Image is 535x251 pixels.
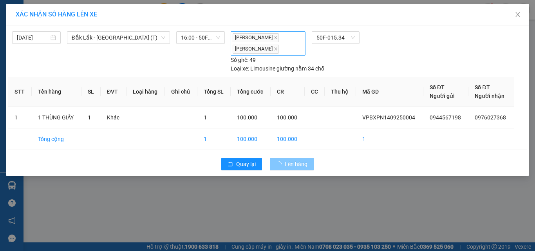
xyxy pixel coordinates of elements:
span: 50F-015.34 [316,32,355,43]
span: Lên hàng [285,160,307,168]
span: 1 [88,114,91,121]
td: 100.000 [231,128,271,150]
span: close [515,11,521,18]
td: 100.000 [271,128,305,150]
div: Limousine giường nằm 34 chỗ [231,64,324,73]
th: Mã GD [356,77,423,107]
th: Loại hàng [127,77,165,107]
th: Ghi chú [165,77,197,107]
td: Tổng cộng [32,128,81,150]
span: 100.000 [237,114,257,121]
td: 1 THÙNG GIẤY [32,107,81,128]
span: VPBXPN1409250004 [362,114,415,121]
input: 14/09/2025 [17,33,49,42]
td: Khác [101,107,127,128]
span: Quay lại [236,160,256,168]
div: 49 [231,56,256,64]
td: 1 [8,107,32,128]
span: Loại xe: [231,64,249,73]
td: 1 [197,128,231,150]
span: rollback [228,161,233,168]
span: Số ĐT [430,84,445,90]
span: XÁC NHẬN SỐ HÀNG LÊN XE [16,11,97,18]
span: Người gửi [430,93,455,99]
span: 0944567198 [430,114,461,121]
span: Số ghế: [231,56,248,64]
th: Tổng cước [231,77,271,107]
span: Đắk Lắk - Sài Gòn (T) [72,32,165,43]
th: Thu hộ [325,77,356,107]
button: Close [507,4,529,26]
th: CR [271,77,305,107]
td: 1 [356,128,423,150]
span: close [274,47,278,51]
button: rollbackQuay lại [221,158,262,170]
span: Người nhận [475,93,504,99]
span: loading [276,161,285,167]
span: down [161,35,166,40]
th: ĐVT [101,77,127,107]
span: [PERSON_NAME] [233,45,279,54]
span: [PERSON_NAME] [233,33,279,42]
th: Tổng SL [197,77,231,107]
span: 0976027368 [475,114,506,121]
th: SL [81,77,101,107]
span: 16:00 - 50F-015.34 [181,32,220,43]
button: Lên hàng [270,158,314,170]
span: Số ĐT [475,84,490,90]
th: CC [305,77,325,107]
span: close [274,36,278,40]
th: STT [8,77,32,107]
span: 100.000 [277,114,297,121]
th: Tên hàng [32,77,81,107]
span: 1 [204,114,207,121]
